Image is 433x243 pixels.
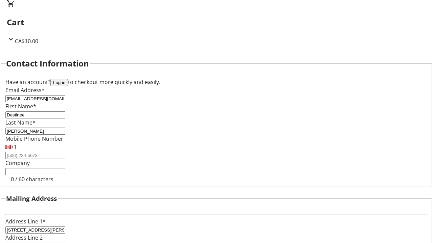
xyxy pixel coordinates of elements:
[50,79,68,86] button: Log in
[6,57,89,70] h2: Contact Information
[15,37,38,45] span: CA$10.00
[6,194,57,203] h3: Mailing Address
[5,135,63,142] label: Mobile Phone Number
[5,152,65,159] input: (506) 234-5678
[5,159,30,167] label: Company
[5,234,43,241] label: Address Line 2
[5,218,46,225] label: Address Line 1*
[5,119,36,126] label: Last Name*
[11,175,53,183] tr-character-limit: 0 / 60 characters
[7,16,426,28] h2: Cart
[5,103,36,110] label: First Name*
[5,226,65,234] input: Address
[5,86,45,94] label: Email Address*
[5,78,428,86] div: Have an account? to checkout more quickly and easily.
